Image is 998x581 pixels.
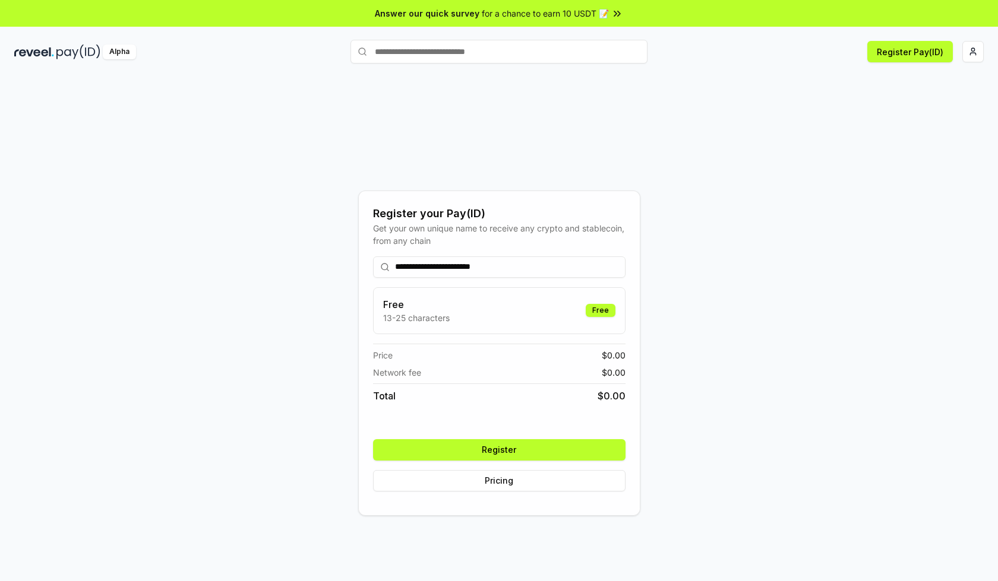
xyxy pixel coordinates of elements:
div: Register your Pay(ID) [373,205,626,222]
div: Alpha [103,45,136,59]
span: for a chance to earn 10 USDT 📝 [482,7,609,20]
span: $ 0.00 [598,389,626,403]
button: Register Pay(ID) [867,41,953,62]
span: $ 0.00 [602,366,626,379]
span: Price [373,349,393,361]
p: 13-25 characters [383,312,450,324]
img: reveel_dark [14,45,54,59]
span: Total [373,389,396,403]
button: Register [373,439,626,461]
span: $ 0.00 [602,349,626,361]
div: Get your own unique name to receive any crypto and stablecoin, from any chain [373,222,626,247]
img: pay_id [56,45,100,59]
button: Pricing [373,470,626,491]
span: Network fee [373,366,421,379]
div: Free [586,304,615,317]
h3: Free [383,297,450,312]
span: Answer our quick survey [375,7,479,20]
